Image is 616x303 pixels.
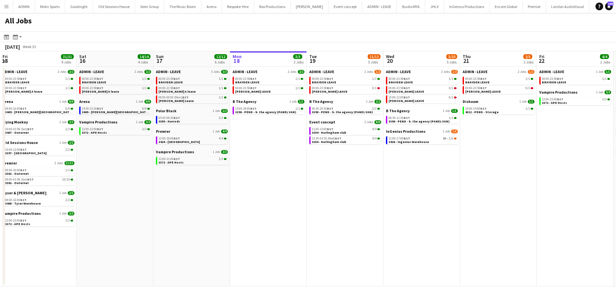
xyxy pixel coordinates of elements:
span: 3/3 [142,128,147,131]
span: 23:30-03:30 (Wed) [312,137,341,140]
span: 1/1 [295,77,300,80]
a: 00:00-23:59BST1/1[PERSON_NAME] A leave [82,86,150,93]
span: 1/1 [295,87,300,90]
span: 1 Job [519,100,526,104]
span: Vampire Productions [539,90,577,95]
button: Motiv Sports [35,0,65,13]
a: 00:00-23:59BST1/1[PERSON_NAME] A leave [158,86,227,93]
span: 00:00-23:59 [312,77,333,80]
span: 1 Job [596,90,603,94]
span: 00:00-23:59 [542,77,563,80]
span: Chris Lane LEAVE [465,89,501,94]
span: BST [20,77,27,81]
a: 00:00-23:59BST0/1[PERSON_NAME] LEAVE [312,86,380,93]
a: Vampire Productions1 Job3/3 [156,149,228,154]
span: 3/3 [604,90,611,94]
span: 1/1 [604,70,611,74]
span: 00:00-23:59 [235,77,257,80]
a: Flying Monkey1 Job2/2 [3,120,74,124]
span: Dishoom [463,99,478,104]
span: BST [97,127,103,131]
a: ADMIN - LEAVE2 Jobs2/2 [3,69,74,74]
span: InGenius Productions [386,129,425,134]
span: 3424 - Bridgelink Community centre [158,140,200,144]
span: 09:00-16:00 [5,107,27,110]
span: 3407 - Outernet [5,130,29,135]
a: 12:00-21:00BST3/33372 - APE Hosts [158,157,227,164]
a: 00:00-23:59BST1/1BRAYDEN LEAVE [158,77,227,84]
div: Arena1 Job9/914:30-21:30BST9/93409 - [PERSON_NAME][GEOGRAPHIC_DATA] ([GEOGRAPHIC_DATA] Car)) [79,99,151,120]
button: Event concept [329,0,362,13]
div: ADMIN - LEAVE2 Jobs2/200:00-23:59BST1/1BRAYDEN LEAVE00:00-23:59BST1/1[PERSON_NAME] LEAVE [233,69,304,99]
a: 00:00-23:59BST0/1[PERSON_NAME] LEAVE [389,86,457,93]
span: 1 Job [596,70,603,74]
span: Chris A leave [82,89,119,94]
button: Seen Group [135,0,164,13]
div: ADMIN - LEAVE2 Jobs2/200:00-23:59BST1/1BRAYDEN LEAVE00:00-23:59BST1/1[PERSON_NAME] A leave [79,69,151,99]
span: 1/1 [219,77,223,80]
div: InGenius Productions1 Job1/611:00-17:00BST3A•1/63426 - Ingenius Warehouse [386,129,458,146]
span: BST [97,106,103,111]
span: BRAYDEN LEAVE [465,80,490,84]
div: ADMIN - LEAVE2 Jobs1/200:00-23:59BST1/1BRAYDEN LEAVE00:00-23:59BST0/1[PERSON_NAME] LEAVE [309,69,381,99]
a: ADMIN - LEAVE2 Jobs1/2 [309,69,381,74]
span: ADMIN - LEAVE [3,69,28,74]
span: BST [327,127,333,131]
span: B The Agency [309,99,333,104]
span: 3/3 [221,70,228,74]
span: 2 Jobs [518,70,526,74]
div: ADMIN - LEAVE2 Jobs1/200:00-23:59BST1/1BRAYDEN LEAVE00:00-23:59BST0/1[PERSON_NAME] LEAVE [463,69,535,99]
span: 1 Job [59,120,66,124]
a: 00:00-23:59BST1/1BRAYDEN LEAVE [235,77,303,84]
span: 1 Job [59,100,66,104]
span: 3397 - Old Sessions House [5,151,47,155]
span: 1/1 [295,107,300,110]
span: 9/9 [68,100,74,104]
span: 2 Jobs [364,70,373,74]
span: 2/2 [68,120,74,124]
span: 1/3 [451,70,458,74]
a: Dishoom1 Job1/1 [463,99,535,104]
a: 10:00-14:00BST1/14312 - PEND - Storage [465,106,533,114]
button: Bespoke-Hire [222,0,254,13]
span: 2/2 [219,116,223,120]
span: BRAYDEN LEAVE [82,80,106,84]
span: BST [480,106,487,111]
span: 1/1 [298,100,304,104]
a: 00:00-23:59BST0/1[PERSON_NAME] LEAVE [465,86,533,93]
span: 2/2 [374,100,381,104]
span: 1/1 [219,96,223,99]
span: Arena [79,99,90,104]
span: BST [404,136,410,140]
span: 8/8 [374,120,381,124]
span: 0/1 [372,87,377,90]
a: ADMIN - LEAVE3 Jobs3/3 [156,69,228,74]
span: B The Agency [233,99,256,104]
a: 00:00-23:59BST1/1[PERSON_NAME] A leave [5,86,73,93]
span: 3409 - Dorney lake (Breezy Car)) [82,110,192,114]
span: 1/2 [528,70,535,74]
div: Vampire Productions1 Job3/312:00-23:00BST3/33372 - APE Hosts [539,90,611,106]
span: 3A [443,137,446,140]
span: 1 Job [213,109,220,113]
span: BST [557,97,563,101]
span: 3350 - Harrods [158,119,180,123]
div: Vampire Productions1 Job3/312:00-21:00BST3/33372 - APE Hosts [156,149,228,166]
button: [PERSON_NAME] [291,0,329,13]
span: ADMIN - LEAVE [309,69,334,74]
button: Old Sessions House [93,0,135,13]
span: Chris Lane LEAVE [312,89,347,94]
span: BST [174,157,180,161]
span: Arena [3,99,13,104]
span: 0/1 [449,96,453,99]
button: InGenius Productions [444,0,490,13]
span: BST [327,106,333,111]
span: BST [174,77,180,81]
a: Vampire Productions1 Job3/3 [539,90,611,95]
a: 10:00-12:00BST0/1[PERSON_NAME] LEAVE [389,95,457,103]
span: 10:00-12:00 [5,148,27,151]
a: 00:00-23:59BST1/1[PERSON_NAME] LEAVE [235,86,303,93]
span: Vampire Productions [79,120,117,124]
span: 1/1 [451,109,458,113]
a: 08:30-11:30BST1/13398 - PEND - b. the agency (PANEL VAN) [389,116,457,123]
